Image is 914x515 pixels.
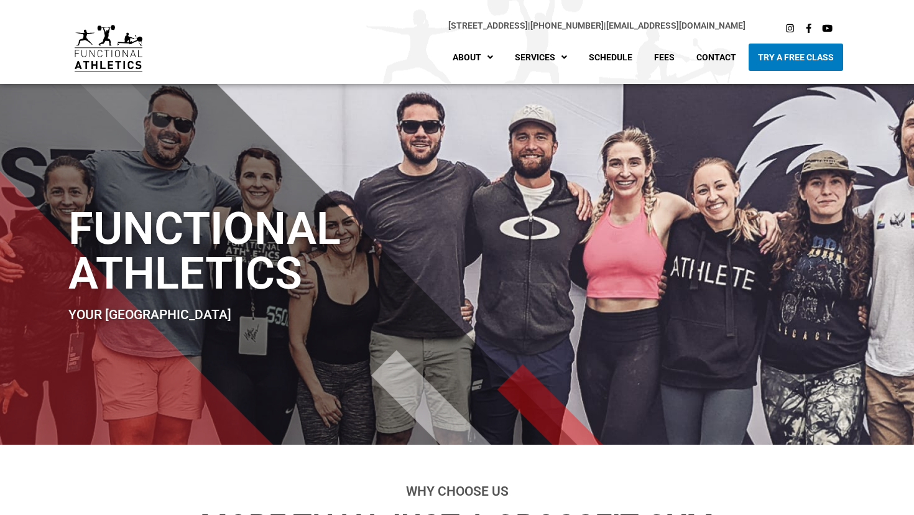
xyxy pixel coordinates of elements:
[687,44,746,71] a: Contact
[645,44,684,71] a: Fees
[75,25,142,72] img: default-logo
[443,44,502,71] a: About
[167,19,746,33] p: |
[606,21,746,30] a: [EMAIL_ADDRESS][DOMAIN_NAME]
[68,309,530,322] h2: Your [GEOGRAPHIC_DATA]
[448,21,530,30] span: |
[505,44,576,71] a: Services
[749,44,843,71] a: Try A Free Class
[579,44,642,71] a: Schedule
[112,485,802,498] h2: Why Choose Us
[530,21,604,30] a: [PHONE_NUMBER]
[68,206,530,296] h1: Functional Athletics
[448,21,528,30] a: [STREET_ADDRESS]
